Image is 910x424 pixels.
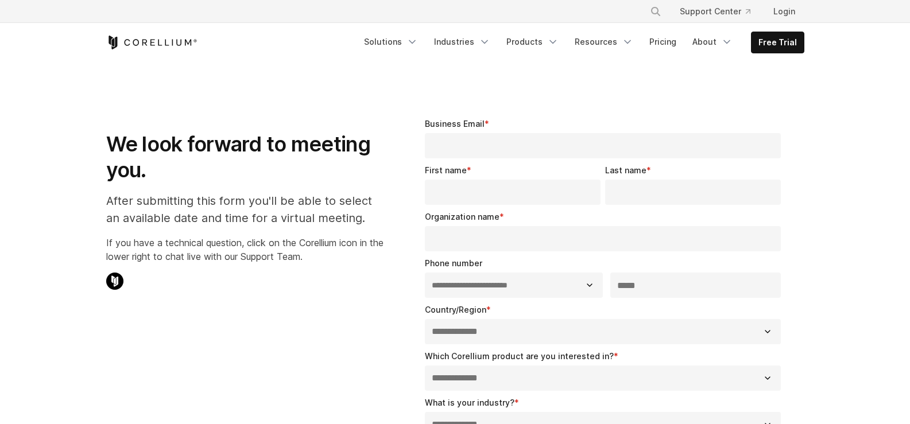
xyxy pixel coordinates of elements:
h1: We look forward to meeting you. [106,131,384,183]
a: Resources [568,32,640,52]
span: Organization name [425,212,499,221]
a: About [686,32,739,52]
span: Last name [605,165,646,175]
a: Login [764,1,804,22]
a: Support Center [671,1,760,22]
p: After submitting this form you'll be able to select an available date and time for a virtual meet... [106,192,384,227]
span: First name [425,165,467,175]
p: If you have a technical question, click on the Corellium icon in the lower right to chat live wit... [106,236,384,263]
span: Phone number [425,258,482,268]
img: Corellium Chat Icon [106,273,123,290]
span: Country/Region [425,305,486,314]
div: Navigation Menu [357,32,804,53]
a: Solutions [357,32,425,52]
button: Search [645,1,666,22]
a: Industries [427,32,497,52]
span: Business Email [425,119,485,129]
a: Free Trial [752,32,804,53]
a: Products [499,32,566,52]
span: What is your industry? [425,398,514,407]
a: Corellium Home [106,36,198,49]
span: Which Corellium product are you interested in? [425,351,614,361]
a: Pricing [642,32,683,52]
div: Navigation Menu [636,1,804,22]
